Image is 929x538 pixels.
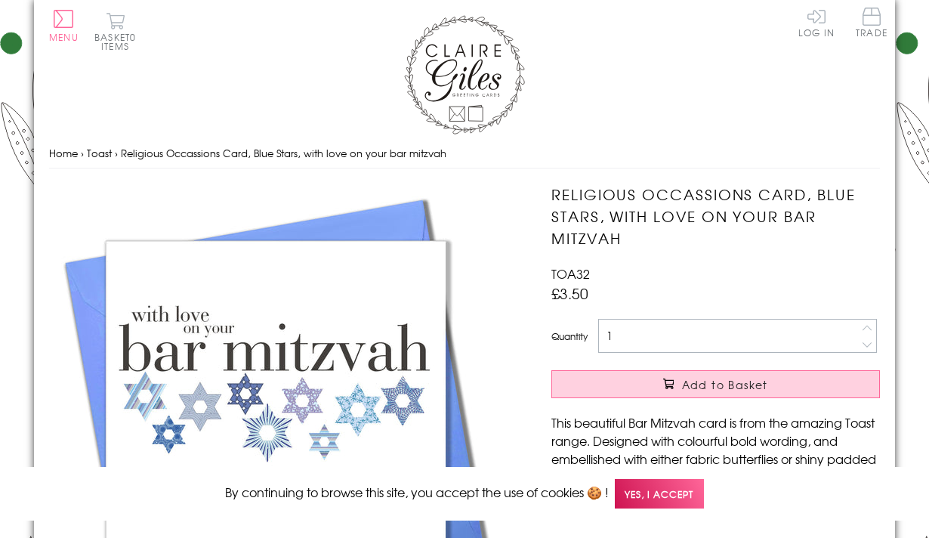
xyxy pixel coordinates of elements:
button: Menu [49,10,79,42]
span: › [115,146,118,160]
nav: breadcrumbs [49,138,880,169]
span: Add to Basket [682,377,768,392]
button: Basket0 items [94,12,136,51]
span: 0 items [101,30,136,53]
label: Quantity [551,329,588,343]
span: £3.50 [551,283,588,304]
span: Menu [49,30,79,44]
h1: Religious Occassions Card, Blue Stars, with love on your bar mitzvah [551,184,880,249]
a: Trade [856,8,887,40]
span: TOA32 [551,264,590,283]
img: Claire Giles Greetings Cards [404,15,525,134]
span: › [81,146,84,160]
a: Toast [87,146,112,160]
p: This beautiful Bar Mitzvah card is from the amazing Toast range. Designed with colourful bold wor... [551,413,880,522]
a: Home [49,146,78,160]
span: Yes, I accept [615,479,704,509]
a: Log In [798,8,835,37]
span: Religious Occassions Card, Blue Stars, with love on your bar mitzvah [121,146,446,160]
span: Trade [856,8,887,37]
button: Add to Basket [551,370,880,398]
